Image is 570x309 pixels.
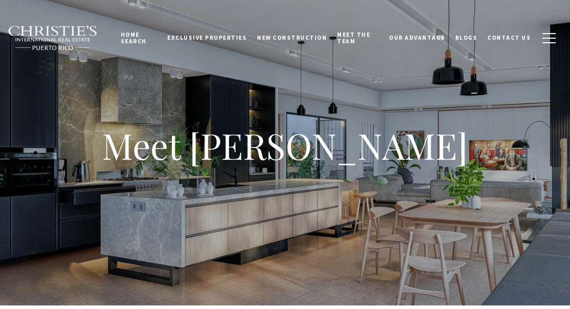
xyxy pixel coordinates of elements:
h1: Meet [PERSON_NAME] [102,126,468,165]
img: Christie's International Real Estate black text logo [8,25,98,51]
a: Exclusive Properties [162,25,252,50]
span: New Construction [257,34,327,41]
a: Our Advantage [384,25,450,50]
a: New Construction [252,25,332,50]
span: Exclusive Properties [167,34,247,41]
a: Home Search [116,22,162,54]
a: Blogs [450,25,483,50]
span: Contact Us [487,34,531,41]
button: button [536,23,562,53]
a: Meet the Team [332,22,384,54]
span: Blogs [455,34,478,41]
span: Our Advantage [389,34,445,41]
